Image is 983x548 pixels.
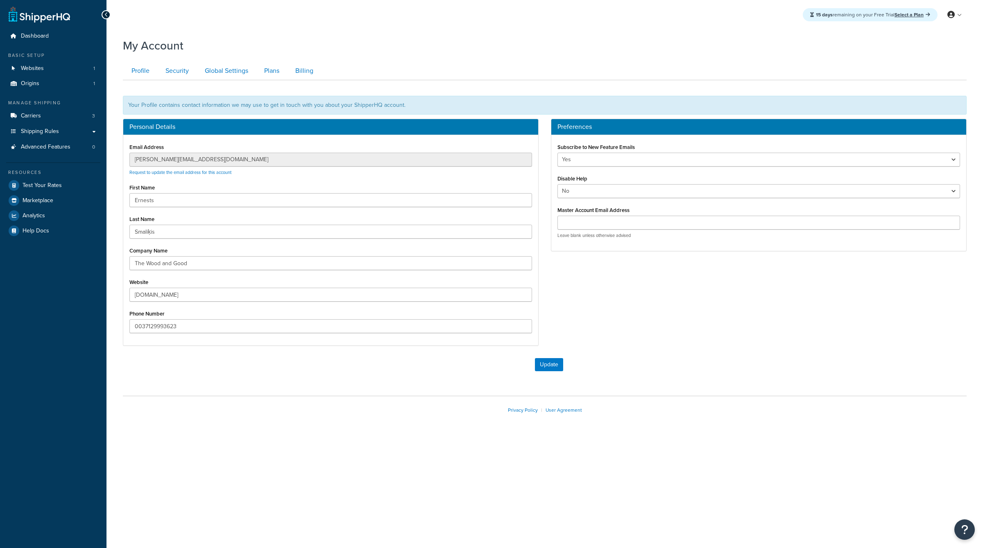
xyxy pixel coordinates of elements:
[6,208,100,223] a: Analytics
[541,406,542,414] span: |
[6,108,100,124] li: Carriers
[546,406,582,414] a: User Agreement
[6,124,100,139] a: Shipping Rules
[557,207,630,213] label: Master Account Email Address
[129,185,155,191] label: First Name
[557,144,635,150] label: Subscribe to New Feature Emails
[954,519,975,540] button: Open Resource Center
[9,6,70,23] a: ShipperHQ Home
[6,178,100,193] a: Test Your Rates
[6,61,100,76] a: Websites 1
[123,62,156,80] a: Profile
[6,169,100,176] div: Resources
[129,144,164,150] label: Email Address
[6,29,100,44] a: Dashboard
[129,279,148,285] label: Website
[256,62,286,80] a: Plans
[535,358,563,371] button: Update
[557,123,960,131] h3: Preferences
[123,96,967,115] div: Your Profile contains contact information we may use to get in touch with you about your ShipperH...
[23,212,45,219] span: Analytics
[6,140,100,155] li: Advanced Features
[287,62,320,80] a: Billing
[93,65,95,72] span: 1
[129,123,532,131] h3: Personal Details
[129,248,168,254] label: Company Name
[6,193,100,208] a: Marketplace
[6,108,100,124] a: Carriers 3
[21,33,49,40] span: Dashboard
[92,144,95,151] span: 0
[21,128,59,135] span: Shipping Rules
[508,406,538,414] a: Privacy Policy
[895,11,930,18] a: Select a Plan
[93,80,95,87] span: 1
[6,61,100,76] li: Websites
[6,76,100,91] a: Origins 1
[196,62,255,80] a: Global Settings
[6,99,100,106] div: Manage Shipping
[23,182,62,189] span: Test Your Rates
[92,113,95,120] span: 3
[6,76,100,91] li: Origins
[129,169,231,176] a: Request to update the email address for this account
[6,52,100,59] div: Basic Setup
[23,197,53,204] span: Marketplace
[23,228,49,235] span: Help Docs
[157,62,195,80] a: Security
[803,8,938,21] div: remaining on your Free Trial
[21,113,41,120] span: Carriers
[129,216,154,222] label: Last Name
[123,38,183,54] h1: My Account
[21,65,44,72] span: Websites
[557,232,960,239] p: Leave blank unless otherwise advised
[6,140,100,155] a: Advanced Features 0
[21,80,39,87] span: Origins
[816,11,833,18] strong: 15 days
[21,144,70,151] span: Advanced Features
[6,223,100,238] a: Help Docs
[557,176,587,182] label: Disable Help
[129,311,165,317] label: Phone Number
